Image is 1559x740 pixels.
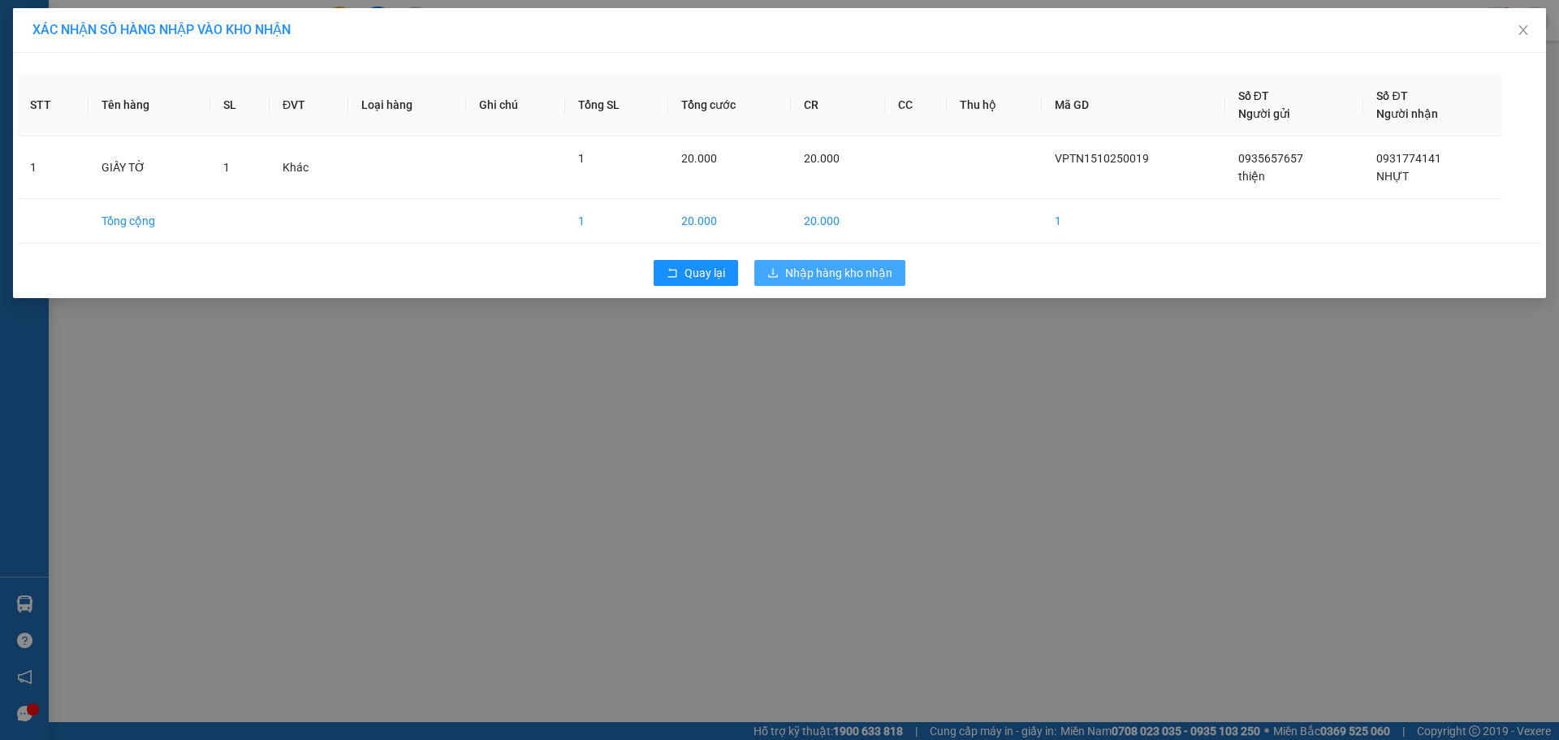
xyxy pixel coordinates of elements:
span: 0935657657 [1238,152,1303,165]
th: SL [210,74,270,136]
span: 0931774141 [1376,152,1441,165]
span: close [1517,24,1530,37]
b: GỬI : PV Gò Dầu [20,42,182,69]
th: STT [17,74,89,136]
th: CC [885,74,947,136]
span: environment [20,73,34,87]
th: Tên hàng [89,74,209,136]
button: rollbackQuay lại [654,260,738,286]
span: Nhập hàng kho nhận [785,264,892,282]
td: Khác [270,136,349,199]
th: ĐVT [270,74,349,136]
span: Quay lại [684,264,725,282]
th: Thu hộ [947,74,1042,136]
th: CR [791,74,885,136]
span: Số ĐT [1238,89,1269,102]
span: 1 [578,152,585,165]
span: VPTN1510250019 [1055,152,1149,165]
td: GIẤY TỜ [89,136,209,199]
span: thiện [1238,170,1265,183]
td: Tổng cộng [89,199,209,244]
td: 1 [17,136,89,199]
td: 20.000 [668,199,791,244]
span: Người nhận [1376,107,1438,120]
span: 20.000 [804,152,840,165]
button: Close [1501,8,1546,54]
th: Ghi chú [466,74,565,136]
span: download [767,267,779,280]
td: 20.000 [791,199,885,244]
span: 1 [223,161,230,174]
th: Tổng cước [668,74,791,136]
th: Mã GD [1042,74,1225,136]
span: rollback [667,267,678,280]
span: Số ĐT [1376,89,1407,102]
span: XÁC NHẬN SỐ HÀNG NHẬP VÀO KHO NHẬN [32,22,291,37]
th: Tổng SL [565,74,668,136]
li: 20 QL22, Ấp [GEOGRAPHIC_DATA], [PERSON_NAME][GEOGRAPHIC_DATA], [GEOGRAPHIC_DATA] (kế spa [PERSON_... [20,70,317,157]
span: NHỰT [1376,170,1409,183]
td: 1 [1042,199,1225,244]
td: 1 [565,199,668,244]
button: downloadNhập hàng kho nhận [754,260,905,286]
span: Người gửi [1238,107,1290,120]
th: Loại hàng [348,74,466,136]
span: 20.000 [681,152,717,165]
